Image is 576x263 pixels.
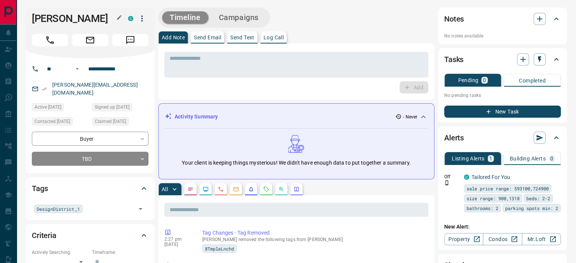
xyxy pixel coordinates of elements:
[248,186,254,192] svg: Listing Alerts
[444,129,561,147] div: Alerts
[162,35,185,40] p: Add Note
[444,10,561,28] div: Notes
[278,186,284,192] svg: Opportunities
[403,114,417,120] p: - Never
[218,186,224,192] svg: Calls
[32,34,68,46] span: Call
[32,132,148,146] div: Buyer
[205,245,234,252] span: 8TmpleLnchd
[162,11,208,24] button: Timeline
[444,233,483,245] a: Property
[73,64,82,73] button: Open
[32,229,56,241] h2: Criteria
[444,90,561,101] p: No pending tasks
[483,78,486,83] p: 0
[452,156,485,161] p: Listing Alerts
[165,110,428,124] div: Activity Summary- Never
[32,12,117,25] h1: [PERSON_NAME]
[211,11,266,24] button: Campaigns
[164,237,191,242] p: 2:27 pm
[444,132,464,144] h2: Alerts
[34,118,70,125] span: Contacted [DATE]
[550,156,553,161] p: 0
[264,35,284,40] p: Log Call
[34,103,61,111] span: Active [DATE]
[467,185,549,192] span: sale price range: 593100,724900
[95,118,126,125] span: Claimed [DATE]
[444,180,450,185] svg: Push Notification Only
[505,204,558,212] span: parking spots min: 2
[32,182,48,195] h2: Tags
[202,237,425,242] p: [PERSON_NAME] removed the following tags from [PERSON_NAME]
[510,156,546,161] p: Building Alerts
[233,186,239,192] svg: Emails
[182,159,411,167] p: Your client is keeping things mysterious! We didn't have enough data to put together a summary.
[489,156,492,161] p: 1
[203,186,209,192] svg: Lead Browsing Activity
[293,186,300,192] svg: Agent Actions
[112,34,148,46] span: Message
[135,204,146,214] button: Open
[522,233,561,245] a: Mr.Loft
[444,50,561,68] div: Tasks
[464,174,469,180] div: condos.ca
[230,35,254,40] p: Send Text
[187,186,194,192] svg: Notes
[42,86,47,92] svg: Email Verified
[92,117,148,128] div: Sat Feb 26 2022
[72,34,108,46] span: Email
[92,103,148,114] div: Sat Feb 26 2022
[444,13,464,25] h2: Notes
[162,187,168,192] p: All
[467,204,498,212] span: bathrooms: 2
[483,233,522,245] a: Condos
[32,226,148,244] div: Criteria
[458,78,478,83] p: Pending
[37,205,80,213] span: DesignDistrict_1
[202,229,425,237] p: Tag Changes - Tag Removed
[52,82,138,96] a: [PERSON_NAME][EMAIL_ADDRESS][DOMAIN_NAME]
[175,113,218,121] p: Activity Summary
[128,16,133,21] div: condos.ca
[32,179,148,198] div: Tags
[32,152,148,166] div: TBD
[95,103,130,111] span: Signed up [DATE]
[471,174,510,180] a: Tailored For You
[263,186,269,192] svg: Requests
[444,106,561,118] button: New Task
[526,195,550,202] span: beds: 2-2
[32,249,88,256] p: Actively Searching:
[164,242,191,247] p: [DATE]
[32,103,88,114] div: Sat Feb 26 2022
[444,53,464,65] h2: Tasks
[444,33,561,39] p: No notes available
[467,195,520,202] span: size range: 900,1318
[92,249,148,256] p: Timeframe:
[519,78,546,83] p: Completed
[444,223,561,231] p: New Alert:
[444,173,459,180] p: Off
[194,35,221,40] p: Send Email
[32,117,88,128] div: Sat Mar 19 2022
